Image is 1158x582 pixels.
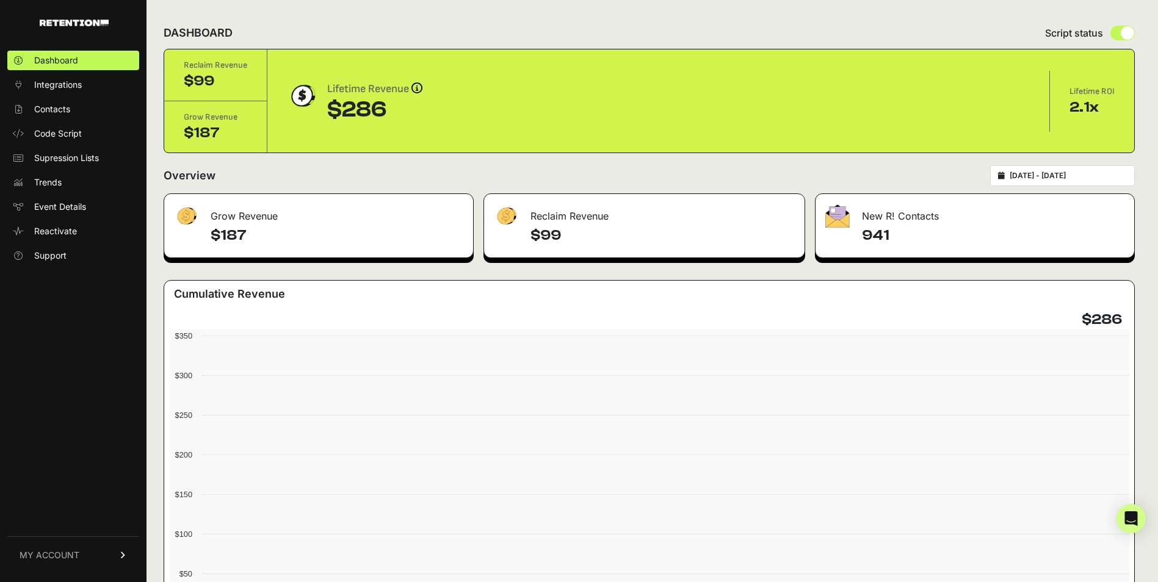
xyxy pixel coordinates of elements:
span: Dashboard [34,54,78,66]
div: Lifetime ROI [1069,85,1115,98]
h4: $187 [211,226,463,245]
img: Retention.com [40,20,109,26]
div: $99 [184,71,247,91]
a: MY ACCOUNT [7,536,139,573]
img: dollar-coin-05c43ed7efb7bc0c12610022525b4bbbb207c7efeef5aecc26f025e68dcafac9.png [287,81,317,111]
text: $50 [179,569,192,578]
img: fa-envelope-19ae18322b30453b285274b1b8af3d052b27d846a4fbe8435d1a52b978f639a2.png [825,204,850,228]
h2: DASHBOARD [164,24,233,41]
div: Open Intercom Messenger [1116,504,1146,533]
text: $150 [175,490,192,499]
a: Contacts [7,99,139,119]
span: Code Script [34,128,82,140]
span: Support [34,250,67,262]
span: Script status [1045,26,1103,40]
span: Contacts [34,103,70,115]
span: Trends [34,176,62,189]
div: $187 [184,123,247,143]
div: Grow Revenue [164,194,473,231]
img: fa-dollar-13500eef13a19c4ab2b9ed9ad552e47b0d9fc28b02b83b90ba0e00f96d6372e9.png [174,204,198,228]
a: Supression Lists [7,148,139,168]
div: Grow Revenue [184,111,247,123]
h3: Cumulative Revenue [174,286,285,303]
div: New R! Contacts [816,194,1134,231]
div: $286 [327,98,422,122]
div: Reclaim Revenue [184,59,247,71]
div: Lifetime Revenue [327,81,422,98]
h4: $99 [530,226,794,245]
a: Support [7,246,139,265]
text: $350 [175,331,192,340]
a: Code Script [7,124,139,143]
a: Integrations [7,75,139,95]
h4: $286 [1082,310,1122,329]
span: Reactivate [34,225,77,237]
span: Integrations [34,79,82,91]
a: Dashboard [7,51,139,70]
span: Event Details [34,201,86,213]
div: 2.1x [1069,98,1115,117]
span: MY ACCOUNT [20,549,79,561]
text: $100 [175,530,192,539]
div: Reclaim Revenue [484,194,804,231]
text: $250 [175,411,192,420]
text: $300 [175,371,192,380]
img: fa-dollar-13500eef13a19c4ab2b9ed9ad552e47b0d9fc28b02b83b90ba0e00f96d6372e9.png [494,204,518,228]
a: Reactivate [7,221,139,241]
a: Trends [7,173,139,192]
span: Supression Lists [34,152,99,164]
h4: 941 [862,226,1124,245]
h2: Overview [164,167,215,184]
a: Event Details [7,197,139,217]
text: $200 [175,450,192,459]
